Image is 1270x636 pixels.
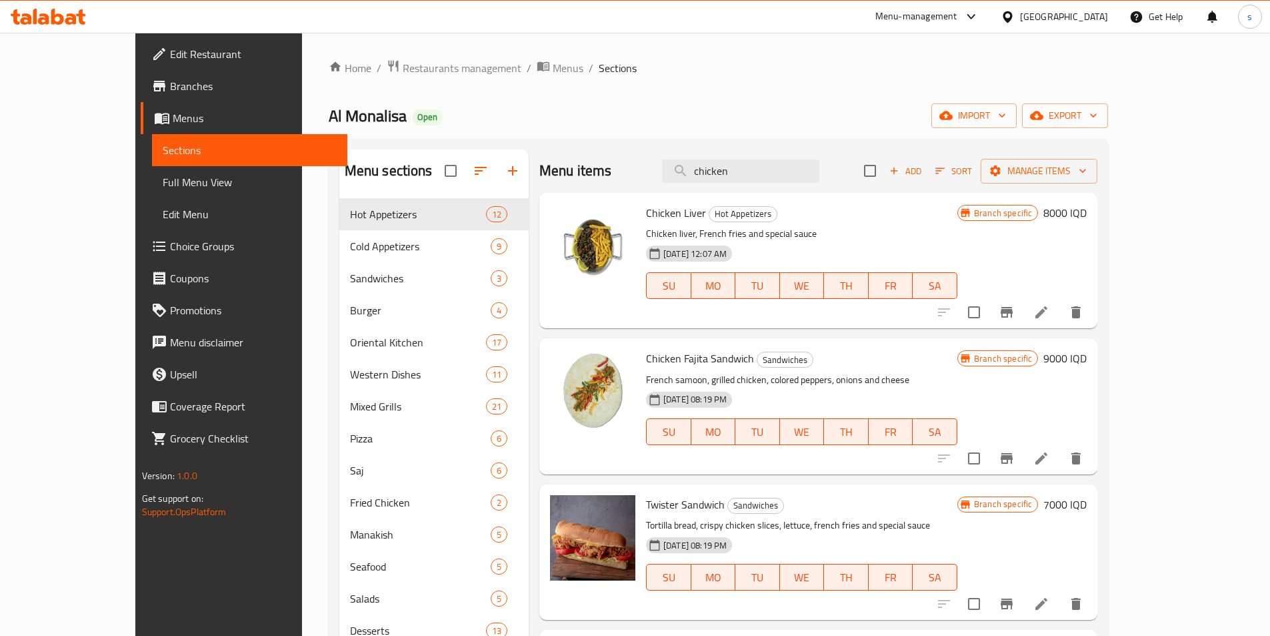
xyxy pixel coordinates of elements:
[1033,596,1049,612] a: Edit menu item
[824,272,869,299] button: TH
[350,430,491,446] span: Pizza
[339,262,529,294] div: Sandwiches3
[141,390,347,422] a: Coverage Report
[991,296,1023,328] button: Branch-specific-item
[658,393,732,406] span: [DATE] 08:19 PM
[170,366,337,382] span: Upsell
[824,564,869,591] button: TH
[1033,450,1049,466] a: Edit menu item
[884,161,927,182] button: Add
[163,142,337,158] span: Sections
[173,110,337,126] span: Menus
[387,59,521,77] a: Restaurants management
[757,352,813,368] div: Sandwiches
[329,60,371,76] a: Home
[170,78,337,94] span: Branches
[969,352,1037,365] span: Branch specific
[1033,304,1049,320] a: Edit menu item
[991,588,1023,620] button: Branch-specific-item
[1043,495,1087,514] h6: 7000 IQD
[412,109,443,125] div: Open
[981,159,1097,184] button: Manage items
[142,467,175,485] span: Version:
[491,559,507,575] div: items
[697,276,731,296] span: MO
[163,174,337,190] span: Full Menu View
[350,495,491,511] span: Fried Chicken
[350,302,491,318] span: Burger
[646,418,691,445] button: SU
[927,161,981,182] span: Sort items
[935,164,972,179] span: Sort
[412,111,443,123] span: Open
[350,462,491,479] span: Saj
[960,590,988,618] span: Select to update
[652,422,685,442] span: SU
[350,206,486,222] span: Hot Appetizers
[969,207,1037,220] span: Branch specific
[163,206,337,222] span: Edit Menu
[350,559,491,575] span: Seafood
[709,206,777,222] div: Hot Appetizers
[646,495,725,515] span: Twister Sandwich
[152,134,347,166] a: Sections
[735,564,780,591] button: TU
[960,444,988,472] span: Select to update
[691,418,736,445] button: MO
[918,568,952,587] span: SA
[491,462,507,479] div: items
[550,495,635,581] img: Twister Sandwich
[646,226,957,242] p: Chicken liver, French fries and special sauce
[1043,349,1087,368] h6: 9000 IQD
[142,503,227,521] a: Support.OpsPlatform
[785,276,819,296] span: WE
[691,272,736,299] button: MO
[969,498,1037,511] span: Branch specific
[829,568,863,587] span: TH
[339,326,529,358] div: Oriental Kitchen17
[170,398,337,414] span: Coverage Report
[780,272,825,299] button: WE
[491,270,507,286] div: items
[829,276,863,296] span: TH
[887,164,923,179] span: Add
[339,230,529,262] div: Cold Appetizers9
[403,60,521,76] span: Restaurants management
[884,161,927,182] span: Add item
[918,276,952,296] span: SA
[741,568,775,587] span: TU
[874,568,908,587] span: FR
[913,418,957,445] button: SA
[932,161,975,182] button: Sort
[497,155,529,187] button: Add section
[942,107,1006,124] span: import
[874,276,908,296] span: FR
[491,272,507,285] span: 3
[918,422,952,442] span: SA
[856,157,884,185] span: Select section
[350,398,486,414] span: Mixed Grills
[170,430,337,446] span: Grocery Checklist
[658,248,732,260] span: [DATE] 12:07 AM
[329,101,407,131] span: Al Monalisa
[527,60,531,76] li: /
[1020,9,1108,24] div: [GEOGRAPHIC_DATA]
[141,294,347,326] a: Promotions
[491,464,507,477] span: 6
[339,358,529,390] div: Western Dishes11
[662,160,819,183] input: search
[646,203,706,223] span: Chicken Liver
[152,198,347,230] a: Edit Menu
[339,519,529,551] div: Manakish5
[1060,588,1092,620] button: delete
[339,583,529,615] div: Salads5
[785,568,819,587] span: WE
[550,204,635,289] img: Chicken Liver
[589,60,593,76] li: /
[646,372,957,388] p: French samoon, grilled chicken, colored peppers, onions and cheese
[486,366,507,382] div: items
[691,564,736,591] button: MO
[537,59,583,77] a: Menus
[329,59,1109,77] nav: breadcrumb
[491,304,507,317] span: 4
